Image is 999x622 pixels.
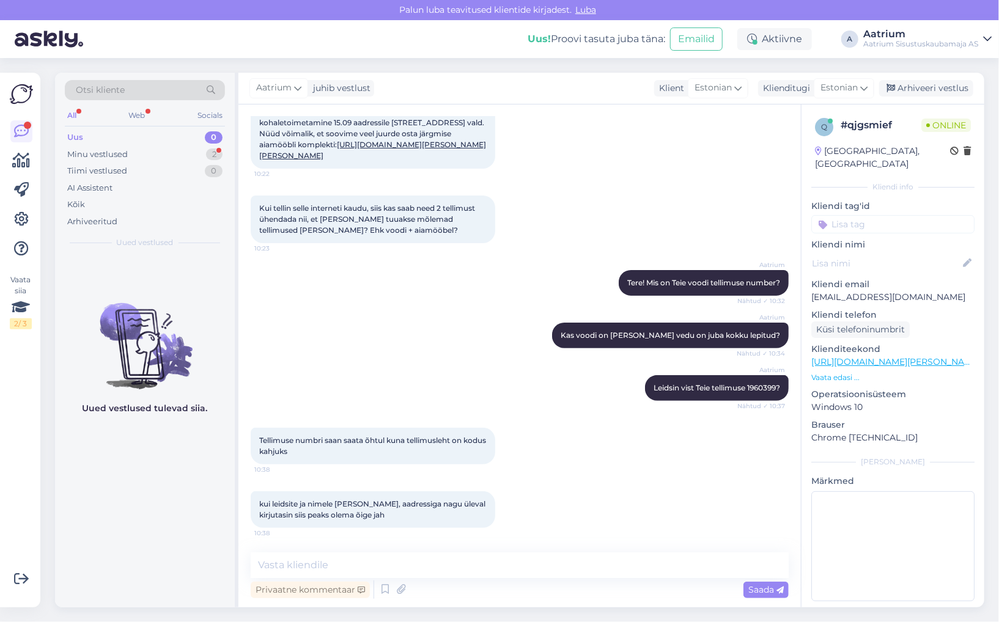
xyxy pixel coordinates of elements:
div: AI Assistent [67,182,112,194]
span: Aatrium [739,313,785,322]
div: [GEOGRAPHIC_DATA], [GEOGRAPHIC_DATA] [815,145,950,170]
div: Kõik [67,199,85,211]
a: [URL][DOMAIN_NAME][PERSON_NAME][PERSON_NAME] [259,140,486,160]
div: # qjgsmief [841,118,921,133]
div: Vaata siia [10,274,32,329]
span: Aatrium [256,81,292,95]
div: Klient [654,82,684,95]
span: Nähtud ✓ 10:32 [737,296,785,306]
div: Aatrium [863,29,978,39]
span: Otsi kliente [76,84,125,97]
span: q [821,122,827,131]
div: Proovi tasuta juba täna: [528,32,665,46]
p: Windows 10 [811,401,975,414]
div: Aktiivne [737,28,812,50]
b: Uus! [528,33,551,45]
div: Kliendi info [811,181,975,192]
div: Tiimi vestlused [67,165,127,177]
p: Operatsioonisüsteem [811,388,975,401]
div: Klienditugi [758,82,810,95]
p: Chrome [TECHNICAL_ID] [811,431,975,444]
img: Askly Logo [10,82,33,106]
span: 10:38 [254,465,300,474]
p: [EMAIL_ADDRESS][DOMAIN_NAME] [811,291,975,304]
span: Tere! Tellisime 23.08 poes kohapeal kontinentaalvoodi, kohaletoimetamine 15.09 aadressile [STREET... [259,107,486,160]
p: Kliendi email [811,278,975,291]
div: Arhiveeri vestlus [879,80,973,97]
button: Emailid [670,27,723,51]
span: Uued vestlused [117,237,174,248]
span: Estonian [695,81,732,95]
span: 10:22 [254,169,300,178]
span: Tere! Mis on Teie voodi tellimuse number? [627,278,780,287]
span: Estonian [820,81,858,95]
p: Klienditeekond [811,343,975,356]
div: Uus [67,131,83,144]
span: Aatrium [739,260,785,269]
div: A [841,31,858,48]
span: 10:38 [254,529,300,538]
p: Kliendi nimi [811,238,975,251]
input: Lisa nimi [812,257,960,270]
div: Web [127,108,148,123]
div: 0 [205,165,223,177]
p: Kliendi telefon [811,309,975,321]
p: Uued vestlused tulevad siia. [83,402,208,415]
span: Nähtud ✓ 10:34 [737,349,785,358]
div: Arhiveeritud [67,216,117,228]
div: [PERSON_NAME] [811,456,975,467]
span: Nähtud ✓ 10:37 [737,401,785,411]
a: AatriumAatrium Sisustuskaubamaja AS [863,29,992,49]
span: Saada [748,584,784,595]
div: 2 [206,148,223,161]
p: Kliendi tag'id [811,200,975,213]
div: Socials [195,108,225,123]
p: Brauser [811,419,975,431]
div: All [65,108,79,123]
span: Online [921,119,971,132]
div: Küsi telefoninumbrit [811,321,910,338]
span: Aatrium [739,365,785,375]
input: Lisa tag [811,215,975,233]
span: Tellimuse numbri saan saata õhtul kuna tellimusleht on kodus kahjuks [259,436,488,456]
p: Märkmed [811,475,975,488]
div: Minu vestlused [67,148,128,161]
span: Kas voodi on [PERSON_NAME] vedu on juba kokku lepitud? [561,331,780,340]
div: Privaatne kommentaar [251,582,370,598]
span: Leidsin vist Teie tellimuse 1960399? [654,383,780,392]
span: Kui tellin selle interneti kaudu, siis kas saab need 2 tellimust ühendada nii, et [PERSON_NAME] t... [259,203,477,235]
div: 2 / 3 [10,318,32,329]
img: No chats [55,281,235,391]
div: Aatrium Sisustuskaubamaja AS [863,39,978,49]
div: juhib vestlust [308,82,370,95]
p: Vaata edasi ... [811,372,975,383]
span: 10:23 [254,244,300,253]
span: Luba [572,4,600,15]
span: kui leidsite ja nimele [PERSON_NAME], aadressiga nagu üleval kirjutasin siis peaks olema õige jah [259,499,487,519]
div: 0 [205,131,223,144]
